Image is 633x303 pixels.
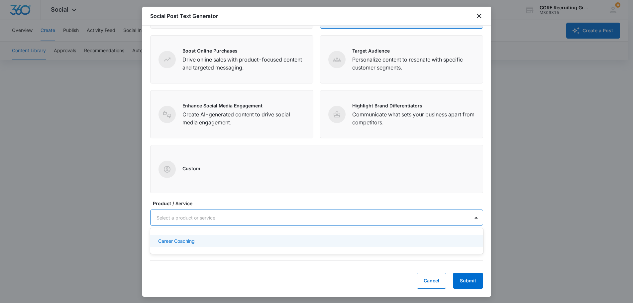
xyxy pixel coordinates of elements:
p: Drive online sales with product-focused content and targeted messaging. [182,56,305,72]
button: Submit [453,273,483,289]
button: Cancel [417,273,446,289]
p: Highlight Brand Differentiators [352,102,475,109]
p: Enhance Social Media Engagement [182,102,305,109]
p: Custom [182,165,200,172]
h1: Social Post Text Generator [150,12,218,20]
p: Career Coaching [158,237,195,244]
button: close [475,12,483,20]
p: Communicate what sets your business apart from competitors. [352,110,475,126]
p: Boost Online Purchases [182,47,305,54]
label: Product / Service [153,200,486,207]
p: Target Audience [352,47,475,54]
p: Create AI-generated content to drive social media engagement. [182,110,305,126]
p: Personalize content to resonate with specific customer segments. [352,56,475,72]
